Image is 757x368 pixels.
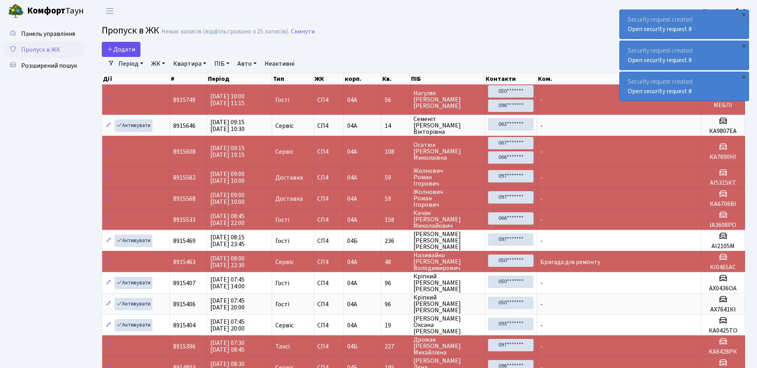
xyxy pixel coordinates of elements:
th: # [170,73,207,84]
h5: КА6428РК [705,348,741,356]
span: 108 [385,149,407,155]
span: Панель управління [21,29,75,38]
span: 8915568 [173,194,196,203]
span: Гості [275,97,289,103]
th: Тип [272,73,314,84]
span: - [540,194,543,203]
div: × [740,42,748,50]
span: 8915463 [173,258,196,266]
div: Security request created [620,10,749,39]
span: СП4 [317,97,341,103]
span: Доставка [275,174,303,181]
h5: AX0436OA [705,285,741,292]
a: Додати [102,42,140,57]
span: [DATE] 09:15 [DATE] 10:30 [210,118,245,133]
span: 8915407 [173,279,196,288]
span: Пропуск в ЖК [21,45,60,54]
a: ЖК [148,57,168,70]
th: Контакти [485,73,537,84]
span: 04Б [347,237,358,245]
h5: АІ5315КТ [705,179,741,187]
span: Додати [107,45,135,54]
span: - [540,321,543,330]
span: 04А [347,194,357,203]
a: Період [115,57,146,70]
span: 56 [385,97,407,103]
span: - [540,300,543,309]
h5: КА7690НІ [705,153,741,161]
span: Гості [275,301,289,307]
span: 8915404 [173,321,196,330]
th: корп. [344,73,381,84]
span: Сервіс [275,322,294,329]
span: 04А [347,173,357,182]
span: Семеніт [PERSON_NAME] Вікторівна [413,116,481,135]
span: Кріпкий [PERSON_NAME] [PERSON_NAME] [413,294,481,313]
h5: КА9807ЕА [705,127,741,135]
span: СП4 [317,301,341,307]
h5: КА6706ВІ [705,200,741,208]
a: Панель управління [4,26,84,42]
span: 48 [385,259,407,265]
span: Гості [275,238,289,244]
span: Таун [27,4,84,18]
a: Неактивні [261,57,298,70]
h5: МЕБЛІ [705,102,741,109]
a: Активувати [115,119,152,132]
span: 236 [385,238,407,244]
span: 59 [385,174,407,181]
span: Жолнович Роман Ігорович [413,168,481,187]
span: Наливайко [PERSON_NAME] Володимирович [413,252,481,271]
span: 14 [385,123,407,129]
button: Переключити навігацію [100,4,120,18]
span: Пропуск в ЖК [102,23,159,37]
span: Гості [275,280,289,286]
a: Активувати [115,277,152,289]
span: Бригада для ремонту [540,258,600,266]
span: Нагуляк [PERSON_NAME] [PERSON_NAME] [413,90,481,109]
div: Security request created [620,72,749,101]
a: Скинути [291,28,315,35]
span: 04А [347,147,357,156]
span: 227 [385,343,407,350]
span: [PERSON_NAME] Оксана [PERSON_NAME] [413,315,481,335]
th: Ком. [537,73,702,84]
span: 8915396 [173,342,196,351]
span: 8915406 [173,300,196,309]
span: 04А [347,300,357,309]
span: СП4 [317,343,341,350]
span: Сервіс [275,149,294,155]
span: СП4 [317,149,341,155]
a: Open security request # [628,56,692,65]
a: Авто [234,57,260,70]
span: Жолнович Роман Ігорович [413,189,481,208]
div: Немає записів (відфільтровано з 25 записів). [161,28,289,35]
span: 04А [347,279,357,288]
span: Качан [PERSON_NAME] Миколайович [413,210,481,229]
a: Open security request # [628,87,692,96]
span: 04А [347,258,357,266]
span: СП4 [317,196,341,202]
span: 158 [385,217,407,223]
span: - [540,121,543,130]
span: 04А [347,321,357,330]
h5: АІ2105М [705,243,741,250]
span: [DATE] 08:15 [DATE] 23:45 [210,233,245,249]
span: 8915646 [173,121,196,130]
span: - [540,342,543,351]
span: СП4 [317,217,341,223]
span: 96 [385,301,407,307]
span: Кріпкий [PERSON_NAME] [PERSON_NAME] [413,273,481,292]
h5: КА0425ТО [705,327,741,335]
th: Дії [102,73,170,84]
span: [DATE] 09:15 [DATE] 10:15 [210,144,245,159]
span: [DATE] 08:00 [DATE] 22:30 [210,254,245,270]
span: СП4 [317,259,341,265]
span: 04А [347,96,357,104]
span: Розширений пошук [21,61,77,70]
span: СП4 [317,238,341,244]
a: Пропуск в ЖК [4,42,84,58]
span: 8915749 [173,96,196,104]
span: [DATE] 10:00 [DATE] 11:15 [210,92,245,108]
span: 04Б [347,342,358,351]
